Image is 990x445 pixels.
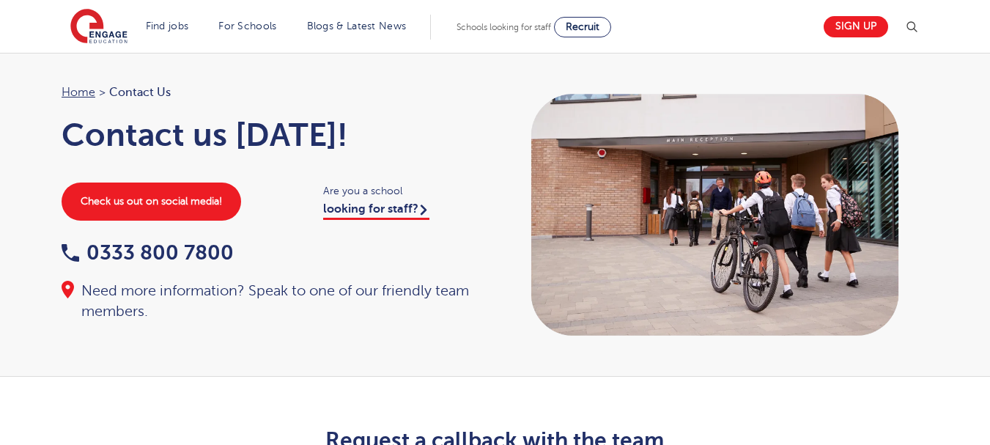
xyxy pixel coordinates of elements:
a: Sign up [824,16,888,37]
nav: breadcrumb [62,83,481,102]
span: Recruit [566,21,599,32]
h1: Contact us [DATE]! [62,117,481,153]
span: Schools looking for staff [457,22,551,32]
span: Contact Us [109,83,171,102]
a: 0333 800 7800 [62,241,234,264]
a: looking for staff? [323,202,429,220]
a: Home [62,86,95,99]
a: Find jobs [146,21,189,32]
a: For Schools [218,21,276,32]
div: Need more information? Speak to one of our friendly team members. [62,281,481,322]
a: Check us out on social media! [62,183,241,221]
span: Are you a school [323,183,481,199]
a: Recruit [554,17,611,37]
img: Engage Education [70,9,128,45]
a: Blogs & Latest News [307,21,407,32]
span: > [99,86,106,99]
